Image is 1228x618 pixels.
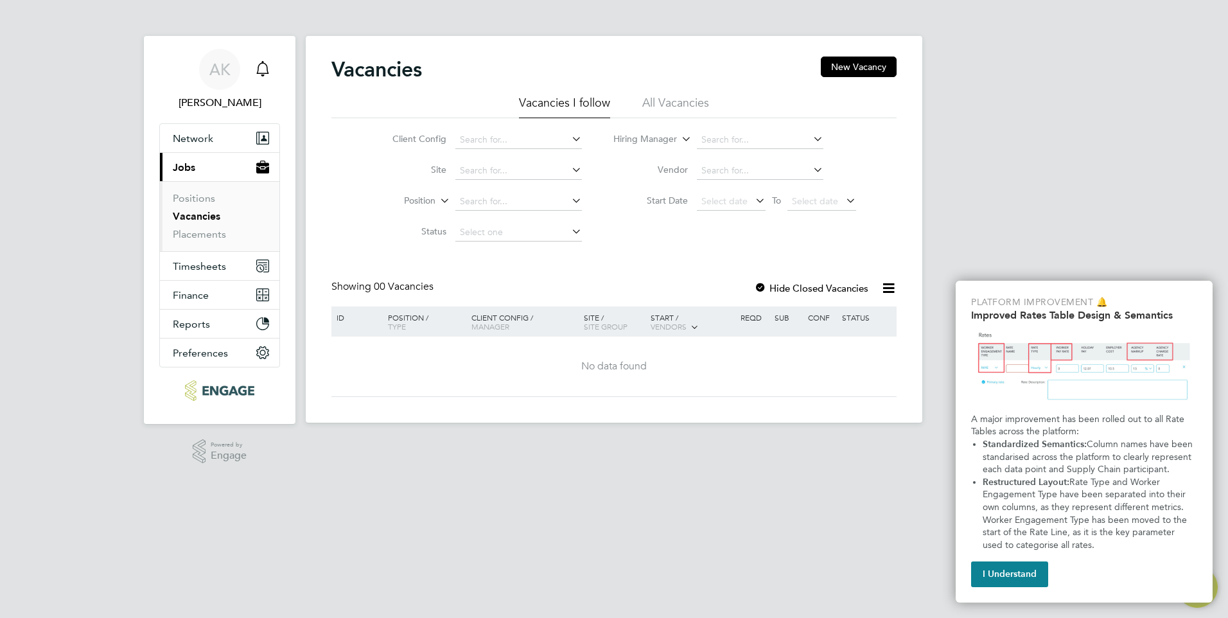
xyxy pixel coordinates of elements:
[584,321,627,331] span: Site Group
[331,280,436,294] div: Showing
[642,95,709,118] li: All Vacancies
[821,57,897,77] button: New Vacancy
[697,131,823,149] input: Search for...
[185,380,254,401] img: ncclondon-logo-retina.png
[647,306,737,339] div: Start /
[455,131,582,149] input: Search for...
[173,132,213,145] span: Network
[144,36,295,424] nav: Main navigation
[771,306,805,328] div: Sub
[373,133,446,145] label: Client Config
[983,477,1069,488] strong: Restructured Layout:
[971,413,1197,438] p: A major improvement has been rolled out to all Rate Tables across the platform:
[378,306,468,337] div: Position /
[374,280,434,293] span: 00 Vacancies
[373,225,446,237] label: Status
[983,477,1189,551] span: Rate Type and Worker Engagement Type have been separated into their own columns, as they represen...
[173,228,226,240] a: Placements
[805,306,838,328] div: Conf
[388,321,406,331] span: Type
[792,195,838,207] span: Select date
[333,306,378,328] div: ID
[159,380,280,401] a: Go to home page
[768,192,785,209] span: To
[614,195,688,206] label: Start Date
[173,210,220,222] a: Vacancies
[603,133,677,146] label: Hiring Manager
[173,318,210,330] span: Reports
[211,450,247,461] span: Engage
[455,193,582,211] input: Search for...
[173,192,215,204] a: Positions
[209,61,231,78] span: AK
[614,164,688,175] label: Vendor
[173,347,228,359] span: Preferences
[173,289,209,301] span: Finance
[581,306,648,337] div: Site /
[737,306,771,328] div: Reqd
[331,57,422,82] h2: Vacancies
[956,281,1213,603] div: Improved Rate Table Semantics
[468,306,581,337] div: Client Config /
[971,309,1197,321] h2: Improved Rates Table Design & Semantics
[983,439,1087,450] strong: Standardized Semantics:
[373,164,446,175] label: Site
[839,306,895,328] div: Status
[159,49,280,110] a: Go to account details
[971,561,1048,587] button: I Understand
[701,195,748,207] span: Select date
[971,296,1197,309] p: Platform Improvement 🔔
[455,162,582,180] input: Search for...
[159,95,280,110] span: Anna Kucharska
[211,439,247,450] span: Powered by
[362,195,435,207] label: Position
[333,360,895,373] div: No data found
[971,326,1197,408] img: Updated Rates Table Design & Semantics
[754,282,868,294] label: Hide Closed Vacancies
[651,321,687,331] span: Vendors
[697,162,823,180] input: Search for...
[173,161,195,173] span: Jobs
[173,260,226,272] span: Timesheets
[455,224,582,242] input: Select one
[471,321,509,331] span: Manager
[983,439,1195,475] span: Column names have been standarised across the platform to clearly represent each data point and S...
[519,95,610,118] li: Vacancies I follow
